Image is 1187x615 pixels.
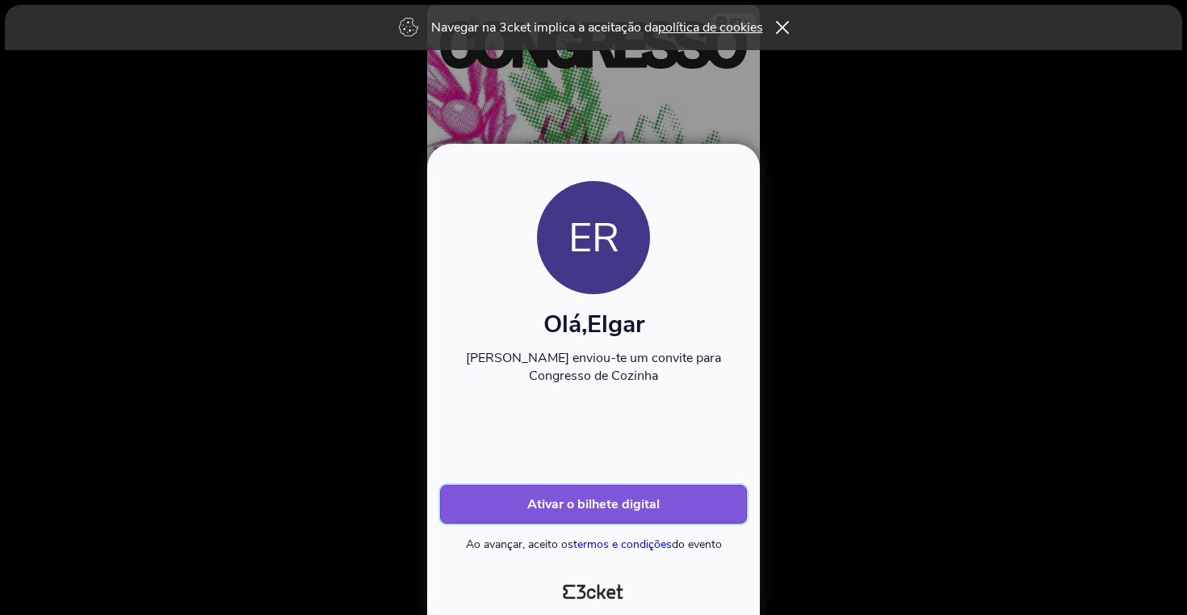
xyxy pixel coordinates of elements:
[440,349,747,385] p: [PERSON_NAME] enviou-te um convite para Congresso de Cozinha
[658,19,763,36] a: política de cookies
[573,537,672,552] a: termos e condições
[587,308,644,341] span: Elgar
[471,398,716,461] iframe: reCAPTCHA
[440,537,747,552] p: Ao avançar, aceito os do evento
[527,495,660,513] b: Ativar o bilhete digital
[440,314,747,336] h1: Olá,
[431,19,763,36] p: Navegar na 3cket implica a aceitação da
[568,210,619,266] div: ER
[440,485,747,524] button: Ativar o bilhete digital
